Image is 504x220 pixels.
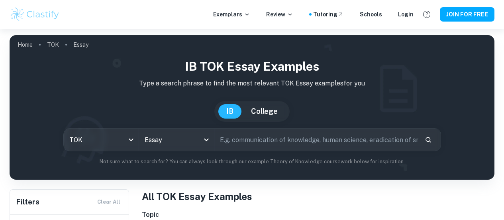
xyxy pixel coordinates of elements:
[218,104,241,119] button: IB
[440,7,494,22] button: JOIN FOR FREE
[16,158,488,166] p: Not sure what to search for? You can always look through our example Theory of Knowledge coursewo...
[360,10,382,19] a: Schools
[142,210,494,220] h6: Topic
[214,129,418,151] input: E.g. communication of knowledge, human science, eradication of smallpox...
[142,189,494,204] h1: All TOK Essay Examples
[73,40,88,49] p: Essay
[16,57,488,75] h1: IB TOK Essay examples
[18,39,33,50] a: Home
[10,35,494,180] img: profile cover
[64,129,139,151] div: TOK
[16,196,39,208] h6: Filters
[422,133,435,147] button: Search
[243,104,286,119] button: College
[47,39,59,50] a: TOK
[16,79,488,88] p: Type a search phrase to find the most relevant TOK Essay examples for you
[398,10,414,19] a: Login
[266,10,293,19] p: Review
[420,8,433,21] button: Help and Feedback
[139,129,214,151] div: Essay
[313,10,344,19] a: Tutoring
[10,6,60,22] img: Clastify logo
[213,10,250,19] p: Exemplars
